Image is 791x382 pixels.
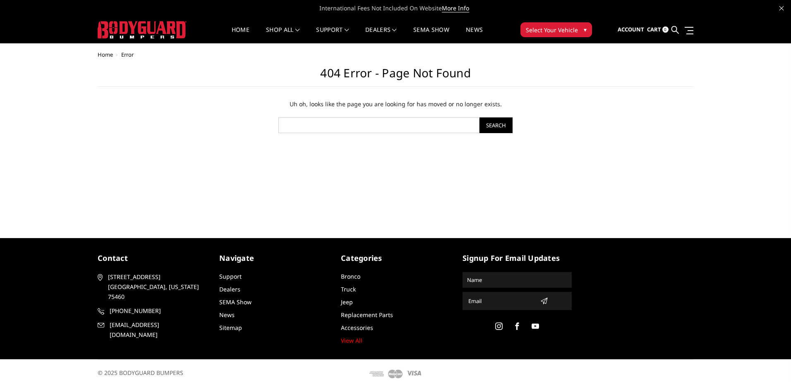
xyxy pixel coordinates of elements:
[110,320,206,340] span: [EMAIL_ADDRESS][DOMAIN_NAME]
[618,26,644,33] span: Account
[98,306,207,316] a: [PHONE_NUMBER]
[464,273,570,286] input: Name
[219,324,242,332] a: Sitemap
[341,324,373,332] a: Accessories
[121,51,134,58] span: Error
[98,369,183,377] span: © 2025 BODYGUARD BUMPERS
[98,320,207,340] a: [EMAIL_ADDRESS][DOMAIN_NAME]
[479,117,513,133] input: Search
[266,27,300,43] a: shop all
[219,272,242,280] a: Support
[219,253,328,264] h5: Navigate
[341,298,353,306] a: Jeep
[526,26,578,34] span: Select Your Vehicle
[110,306,206,316] span: [PHONE_NUMBER]
[341,253,450,264] h5: Categories
[341,337,362,344] a: View All
[647,19,669,41] a: Cart 0
[98,21,187,38] img: BODYGUARD BUMPERS
[520,22,592,37] button: Select Your Vehicle
[618,19,644,41] a: Account
[463,253,572,264] h5: signup for email updates
[219,311,235,319] a: News
[316,27,349,43] a: Support
[465,294,537,308] input: Email
[341,272,360,280] a: Bronco
[200,99,591,109] p: Uh oh, looks like the page you are looking for has moved or no longer exists.
[341,285,356,293] a: Truck
[584,25,587,34] span: ▾
[98,253,207,264] h5: contact
[413,27,449,43] a: SEMA Show
[219,298,252,306] a: SEMA Show
[442,4,469,12] a: More Info
[662,26,669,33] span: 0
[98,51,113,58] a: Home
[466,27,483,43] a: News
[219,285,240,293] a: Dealers
[98,66,693,87] h1: 404 Error - Page not found
[647,26,661,33] span: Cart
[341,311,393,319] a: Replacement Parts
[232,27,249,43] a: Home
[108,272,204,302] span: [STREET_ADDRESS] [GEOGRAPHIC_DATA], [US_STATE] 75460
[365,27,397,43] a: Dealers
